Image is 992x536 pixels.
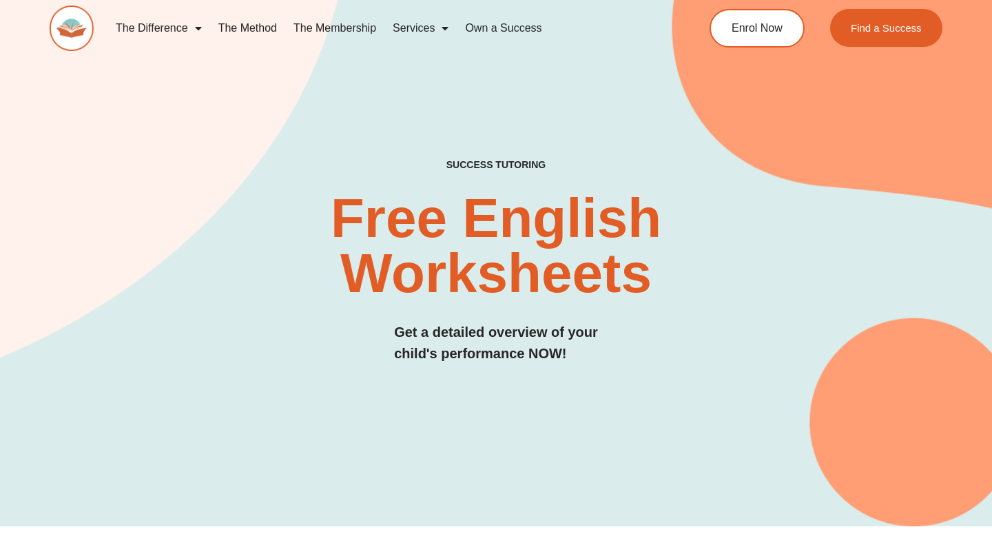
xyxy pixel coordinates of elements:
a: The Difference [107,12,210,44]
a: Services [384,12,457,44]
h3: Get a detailed overview of your child's performance NOW! [394,322,598,364]
nav: Menu [107,12,659,44]
span: Find a Success [851,23,922,33]
h2: Free English Worksheets​ [201,191,790,301]
span: Enrol Now [732,23,783,34]
a: Find a Success [830,9,942,47]
a: The Membership [285,12,384,44]
a: Enrol Now [710,9,805,48]
a: The Method [210,12,285,44]
a: Own a Success [457,12,550,44]
h4: SUCCESS TUTORING​ [364,159,628,171]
